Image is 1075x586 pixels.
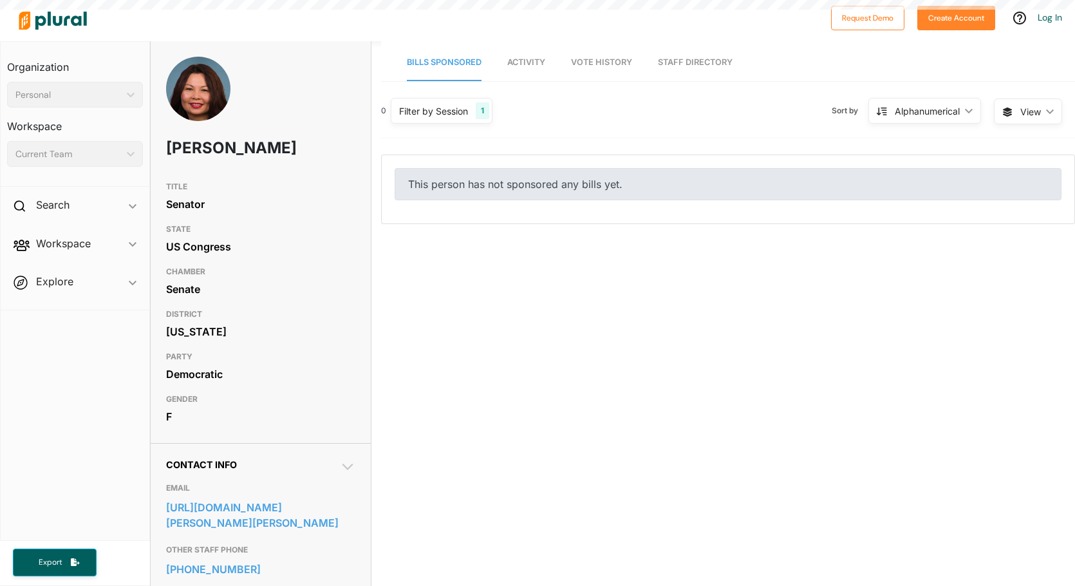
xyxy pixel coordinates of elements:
[399,104,468,118] div: Filter by Session
[166,279,355,299] div: Senate
[166,194,355,214] div: Senator
[30,557,71,568] span: Export
[166,237,355,256] div: US Congress
[166,322,355,341] div: [US_STATE]
[166,364,355,384] div: Democratic
[507,44,545,81] a: Activity
[15,88,122,102] div: Personal
[166,264,355,279] h3: CHAMBER
[407,44,481,81] a: Bills Sponsored
[166,392,355,407] h3: GENDER
[571,44,632,81] a: Vote History
[832,105,868,117] span: Sort by
[166,222,355,237] h3: STATE
[166,480,355,496] h3: EMAIL
[7,108,143,136] h3: Workspace
[395,168,1061,200] div: This person has not sponsored any bills yet.
[166,307,355,322] h3: DISTRICT
[658,44,733,81] a: Staff Directory
[407,57,481,67] span: Bills Sponsored
[7,48,143,77] h3: Organization
[166,179,355,194] h3: TITLE
[36,198,70,212] h2: Search
[166,57,230,135] img: Headshot of Tammy Duckworth
[1038,12,1062,23] a: Log In
[166,560,355,579] a: [PHONE_NUMBER]
[166,349,355,364] h3: PARTY
[917,6,995,30] button: Create Account
[166,498,355,533] a: [URL][DOMAIN_NAME][PERSON_NAME][PERSON_NAME]
[166,407,355,426] div: F
[13,549,97,576] button: Export
[831,10,904,24] a: Request Demo
[917,10,995,24] a: Create Account
[1020,105,1041,118] span: View
[507,57,545,67] span: Activity
[166,129,280,167] h1: [PERSON_NAME]
[166,542,355,558] h3: OTHER STAFF PHONE
[15,147,122,161] div: Current Team
[831,6,904,30] button: Request Demo
[895,104,960,118] div: Alphanumerical
[571,57,632,67] span: Vote History
[166,459,237,470] span: Contact Info
[476,102,489,119] div: 1
[381,105,386,117] div: 0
